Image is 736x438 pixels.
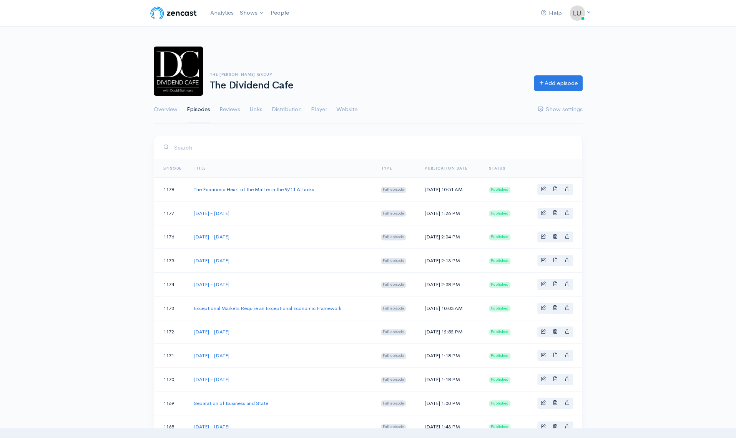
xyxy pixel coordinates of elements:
td: 1173 [154,296,188,320]
td: 1174 [154,273,188,296]
span: Published [489,305,510,311]
td: [DATE] 1:18 PM [419,368,483,391]
span: Published [489,282,510,288]
h6: The [PERSON_NAME] Group [210,72,525,77]
span: Full episode [381,305,406,311]
span: Full episode [381,377,406,383]
span: Published [489,210,510,217]
a: Publication date [425,166,467,171]
a: Reviews [219,96,240,123]
a: Help [538,5,565,22]
a: [DATE] - [DATE] [194,257,229,264]
img: ZenCast Logo [149,5,198,21]
div: Basic example [537,184,573,195]
td: [DATE] 2:38 PM [419,273,483,296]
td: [DATE] 1:26 PM [419,201,483,225]
a: Title [194,166,206,171]
a: Analytics [207,5,237,21]
td: 1172 [154,320,188,344]
a: [DATE] - [DATE] [194,328,229,335]
span: Full episode [381,400,406,406]
span: Full episode [381,187,406,193]
span: Published [489,353,510,359]
td: 1175 [154,249,188,273]
td: 1170 [154,368,188,391]
a: [DATE] - [DATE] [194,210,229,217]
span: Published [489,400,510,406]
a: The Economic Heart of the Matter in the 9/11 Attacks [194,186,314,193]
div: Basic example [537,303,573,314]
td: [DATE] 2:13 PM [419,249,483,273]
a: [DATE] - [DATE] [194,376,229,383]
span: Full episode [381,258,406,264]
div: Basic example [537,326,573,338]
span: Published [489,258,510,264]
a: [DATE] - [DATE] [194,423,229,430]
a: Show settings [538,96,583,123]
a: Player [311,96,327,123]
span: Full episode [381,353,406,359]
span: Published [489,187,510,193]
a: People [267,5,292,21]
div: Basic example [537,398,573,409]
a: [DATE] - [DATE] [194,352,229,359]
span: Published [489,329,510,335]
span: Published [489,234,510,240]
td: 1176 [154,225,188,249]
td: 1178 [154,178,188,202]
td: [DATE] 12:52 PM [419,320,483,344]
img: ... [570,5,585,21]
td: 1171 [154,344,188,368]
a: Episodes [187,96,210,123]
a: Distribution [272,96,302,123]
div: Basic example [537,208,573,219]
a: Episode [163,166,182,171]
span: Full episode [381,234,406,240]
span: Full episode [381,282,406,288]
span: Full episode [381,424,406,430]
h1: The Dividend Cafe [210,80,525,91]
span: Full episode [381,210,406,217]
a: Shows [237,5,267,22]
div: Basic example [537,231,573,243]
span: Full episode [381,329,406,335]
a: Links [249,96,263,123]
span: Published [489,377,510,383]
div: Basic example [537,421,573,433]
a: Add episode [534,75,583,91]
div: Basic example [537,350,573,361]
a: Exceptional Markets Require an Exceptional Economic Framework [194,305,341,311]
a: Overview [154,96,178,123]
td: 1177 [154,201,188,225]
a: Type [381,166,392,171]
div: Basic example [537,374,573,385]
div: Basic example [537,279,573,290]
td: [DATE] 2:04 PM [419,225,483,249]
span: Published [489,424,510,430]
input: Search [174,140,573,155]
td: 1169 [154,391,188,415]
div: Basic example [537,255,573,266]
td: [DATE] 1:00 PM [419,391,483,415]
a: Separation of Business and State [194,400,268,406]
td: [DATE] 10:51 AM [419,178,483,202]
a: [DATE] - [DATE] [194,281,229,288]
td: [DATE] 1:18 PM [419,344,483,368]
a: Website [336,96,357,123]
a: [DATE] - [DATE] [194,233,229,240]
span: Status [489,166,505,171]
td: [DATE] 10:03 AM [419,296,483,320]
